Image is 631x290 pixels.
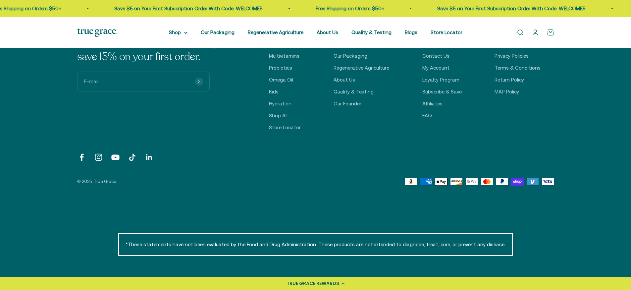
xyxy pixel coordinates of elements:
[422,64,449,72] a: My Account
[77,36,236,64] p: Join the True Grace community & save 15% on your first order.
[431,29,462,35] a: Store Locator
[422,112,432,120] a: FAQ
[405,29,417,35] a: Blogs
[351,29,392,35] a: Quality & Testing
[269,52,299,60] a: Multivitamins
[111,153,120,162] a: Follow on YouTube
[334,76,355,84] a: About Us
[437,5,585,13] p: Save $5 on Your First Subscription Order With Code: WELCOME5
[114,5,262,13] p: Save $5 on Your First Subscription Order With Code: WELCOME5
[495,76,524,84] a: Return Policy
[128,153,137,162] a: Follow on TikTok
[269,88,279,96] a: Kids
[422,76,459,84] a: Loyalty Program
[422,100,443,108] a: Affiliates
[169,29,187,36] summary: Shop
[317,29,338,35] a: About Us
[77,153,86,162] a: Follow on Facebook
[422,88,462,96] a: Subscribe & Save
[334,100,361,108] a: Our Founder
[422,52,449,60] a: Contact Us
[287,280,339,287] div: TRUE GRACE REWARDS
[145,153,154,162] a: Follow on LinkedIn
[269,112,288,120] a: Shop All
[495,64,541,72] a: Terms & Conditions
[77,178,117,185] p: © 2025, True Grace.
[495,52,529,60] a: Privacy Policies
[201,29,235,35] a: Our Packaging
[269,76,293,84] a: Omega Oil
[495,88,519,96] a: MAP Policy
[334,64,389,72] a: Regenerative Agriculture
[118,233,513,256] p: *These statements have not been evaluated by the Food and Drug Administration. These products are...
[269,64,292,72] a: Probiotics
[269,100,291,108] a: Hydration
[334,88,374,96] a: Quality & Testing
[269,124,301,132] a: Store Locator
[334,52,367,60] a: Our Packaging
[315,6,384,11] a: Free Shipping on Orders $50+
[248,29,303,35] a: Regenerative Agriculture
[94,153,103,162] a: Follow on Instagram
